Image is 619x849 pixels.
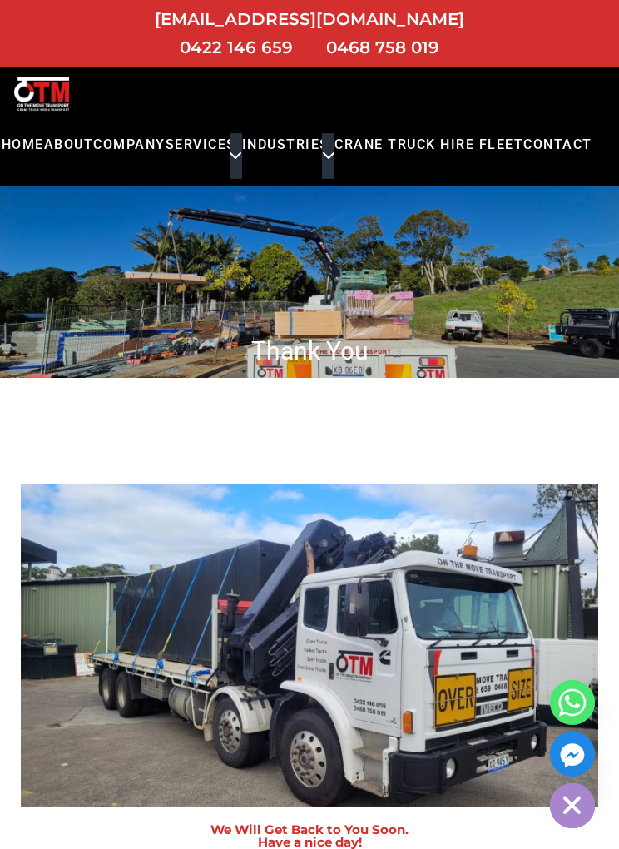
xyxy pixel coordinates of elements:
a: COMPANY [93,133,166,179]
a: About [44,133,94,179]
nav: Primary menu [12,115,607,179]
a: Contact [523,133,592,179]
a: 0468 758 019 [326,37,439,57]
a: Crane Truck Hire Fleet [334,133,523,179]
a: Home [2,133,44,179]
a: Facebook_Messenger [550,732,595,777]
a: Whatsapp [550,680,595,725]
a: Services [166,133,236,179]
a: Industries [242,133,329,179]
img: Otmtransport [12,76,71,112]
a: 0422 146 659 [180,37,293,57]
img: CHANGE 1 – PHOTO [21,484,598,807]
h1: Thank You [12,335,607,367]
a: [EMAIL_ADDRESS][DOMAIN_NAME] [155,9,464,29]
h2: We Will Get Back to You Soon. Have a nice day! [21,823,598,848]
